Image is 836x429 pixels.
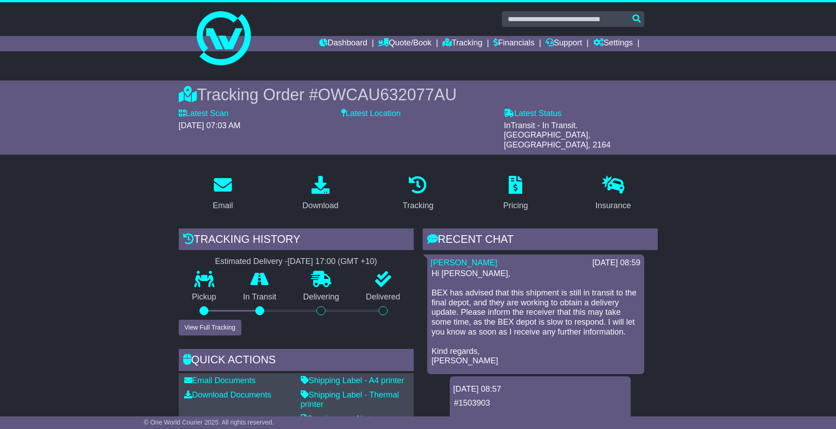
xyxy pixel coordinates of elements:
[301,390,399,409] a: Shipping Label - Thermal printer
[319,36,367,51] a: Dashboard
[423,228,658,253] div: RECENT CHAT
[402,200,433,212] div: Tracking
[301,414,374,423] a: Consignment Note
[378,36,431,51] a: Quote/Book
[593,36,633,51] a: Settings
[504,121,610,149] span: InTransit - In Transit. [GEOGRAPHIC_DATA], [GEOGRAPHIC_DATA], 2164
[318,85,456,104] span: OWCAU632077AU
[288,257,377,267] div: [DATE] 17:00 (GMT +10)
[301,376,404,385] a: Shipping Label - A4 printer
[596,200,631,212] div: Insurance
[352,292,414,302] p: Delivered
[504,109,561,119] label: Latest Status
[432,269,640,366] p: Hi [PERSON_NAME], BEX has advised that this shipment is still in transit to the final depot, and ...
[431,258,497,267] a: [PERSON_NAME]
[184,390,271,399] a: Download Documents
[179,85,658,104] div: Tracking Order #
[290,292,353,302] p: Delivering
[144,419,274,426] span: © One World Courier 2025. All rights reserved.
[453,384,627,394] div: [DATE] 08:57
[493,36,534,51] a: Financials
[179,121,241,130] span: [DATE] 07:03 AM
[212,200,233,212] div: Email
[230,292,290,302] p: In Transit
[397,173,439,215] a: Tracking
[546,36,582,51] a: Support
[184,376,256,385] a: Email Documents
[497,173,534,215] a: Pricing
[503,200,528,212] div: Pricing
[443,36,482,51] a: Tracking
[179,292,230,302] p: Pickup
[590,173,637,215] a: Insurance
[207,173,239,215] a: Email
[341,109,401,119] label: Latest Location
[179,320,241,335] button: View Full Tracking
[179,349,414,373] div: Quick Actions
[454,398,626,428] p: #1503903 _Cristina
[297,173,344,215] a: Download
[592,258,641,268] div: [DATE] 08:59
[303,200,339,212] div: Download
[179,228,414,253] div: Tracking history
[179,257,414,267] div: Estimated Delivery -
[179,109,229,119] label: Latest Scan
